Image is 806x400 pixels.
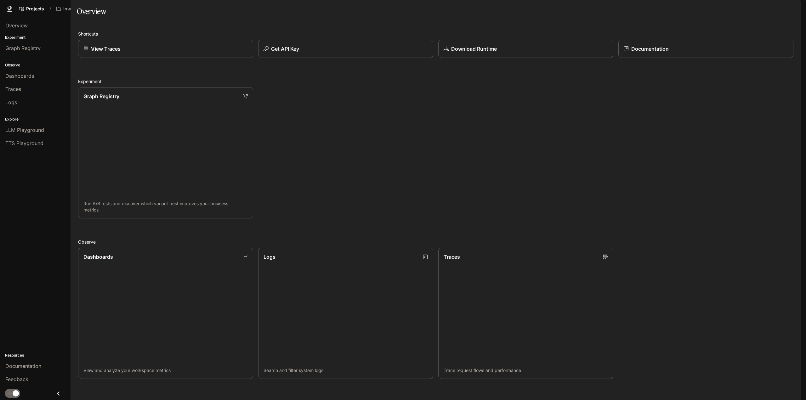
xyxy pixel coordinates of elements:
[451,45,497,53] p: Download Runtime
[26,6,44,12] span: Projects
[16,3,47,15] a: Go to projects
[78,239,793,245] h2: Observe
[258,40,433,58] button: Get API Key
[438,40,613,58] a: Download Runtime
[78,87,253,218] a: Graph RegistryRun A/B tests and discover which variant best improves your business metrics
[264,253,275,261] p: Logs
[77,5,106,18] h1: Overview
[258,248,433,379] a: LogsSearch and filter system logs
[83,367,248,374] p: View and analyze your workspace metrics
[83,200,248,213] p: Run A/B tests and discover which variant best improves your business metrics
[78,78,793,85] h2: Experiment
[54,3,108,15] button: Open workspace menu
[264,367,428,374] p: Search and filter system logs
[78,40,253,58] a: View Traces
[78,31,793,37] h2: Shortcuts
[78,248,253,379] a: DashboardsView and analyze your workspace metrics
[83,253,113,261] p: Dashboards
[438,248,613,379] a: TracesTrace request flows and performance
[444,253,460,261] p: Traces
[91,45,121,53] p: View Traces
[785,379,800,394] iframe: Intercom live chat
[83,93,119,100] p: Graph Registry
[631,45,669,53] p: Documentation
[618,40,793,58] a: Documentation
[271,45,299,53] p: Get API Key
[47,6,54,12] div: /
[444,367,608,374] p: Trace request flows and performance
[63,6,99,12] p: Inworld AI Demos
